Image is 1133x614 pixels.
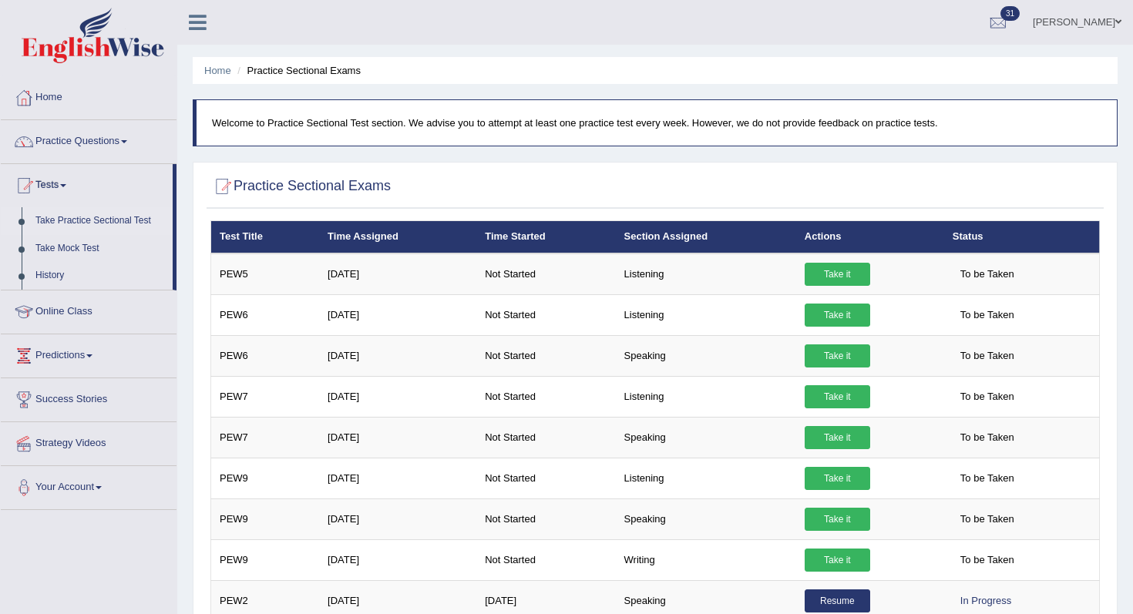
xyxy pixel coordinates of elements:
[805,508,870,531] a: Take it
[616,221,796,253] th: Section Assigned
[476,376,615,417] td: Not Started
[319,376,476,417] td: [DATE]
[29,262,173,290] a: History
[211,539,320,580] td: PEW9
[476,221,615,253] th: Time Started
[319,221,476,253] th: Time Assigned
[29,207,173,235] a: Take Practice Sectional Test
[1,164,173,203] a: Tests
[204,65,231,76] a: Home
[476,417,615,458] td: Not Started
[1,334,177,373] a: Predictions
[616,498,796,539] td: Speaking
[1,76,177,115] a: Home
[805,263,870,286] a: Take it
[319,458,476,498] td: [DATE]
[953,589,1019,612] div: In Progress
[953,344,1022,367] span: To be Taken
[210,175,391,198] h2: Practice Sectional Exams
[211,253,320,295] td: PEW5
[616,458,796,498] td: Listening
[616,335,796,376] td: Speaking
[953,385,1022,408] span: To be Taken
[953,426,1022,449] span: To be Taken
[805,344,870,367] a: Take it
[29,235,173,263] a: Take Mock Test
[476,458,615,498] td: Not Started
[616,253,796,295] td: Listening
[805,426,870,449] a: Take it
[319,539,476,580] td: [DATE]
[953,263,1022,286] span: To be Taken
[1,290,177,329] a: Online Class
[805,549,870,572] a: Take it
[1,422,177,461] a: Strategy Videos
[796,221,944,253] th: Actions
[953,304,1022,327] span: To be Taken
[211,335,320,376] td: PEW6
[944,221,1100,253] th: Status
[1000,6,1020,21] span: 31
[211,498,320,539] td: PEW9
[616,417,796,458] td: Speaking
[319,417,476,458] td: [DATE]
[476,539,615,580] td: Not Started
[1,120,177,159] a: Practice Questions
[211,294,320,335] td: PEW6
[616,539,796,580] td: Writing
[805,467,870,490] a: Take it
[1,466,177,505] a: Your Account
[234,63,361,78] li: Practice Sectional Exams
[319,335,476,376] td: [DATE]
[212,116,1101,130] p: Welcome to Practice Sectional Test section. We advise you to attempt at least one practice test e...
[805,304,870,327] a: Take it
[476,253,615,295] td: Not Started
[319,498,476,539] td: [DATE]
[616,376,796,417] td: Listening
[805,385,870,408] a: Take it
[211,221,320,253] th: Test Title
[953,508,1022,531] span: To be Taken
[211,458,320,498] td: PEW9
[476,335,615,376] td: Not Started
[476,498,615,539] td: Not Started
[319,253,476,295] td: [DATE]
[319,294,476,335] td: [DATE]
[953,467,1022,490] span: To be Taken
[805,589,870,612] a: Resume
[476,294,615,335] td: Not Started
[211,376,320,417] td: PEW7
[211,417,320,458] td: PEW7
[1,378,177,417] a: Success Stories
[953,549,1022,572] span: To be Taken
[616,294,796,335] td: Listening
